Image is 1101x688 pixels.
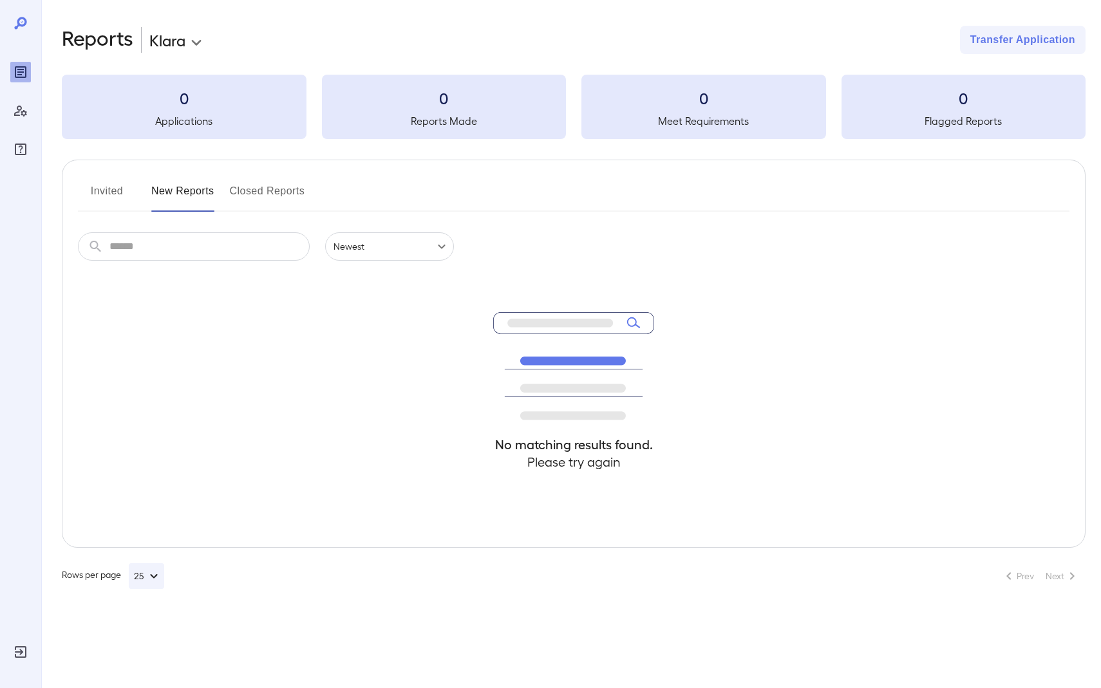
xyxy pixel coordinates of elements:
[62,113,306,129] h5: Applications
[10,642,31,662] div: Log Out
[78,181,136,212] button: Invited
[62,75,1086,139] summary: 0Applications0Reports Made0Meet Requirements0Flagged Reports
[62,563,164,589] div: Rows per page
[325,232,454,261] div: Newest
[322,113,567,129] h5: Reports Made
[149,30,185,50] p: Klara
[10,62,31,82] div: Reports
[842,113,1086,129] h5: Flagged Reports
[62,88,306,108] h3: 0
[129,563,164,589] button: 25
[10,139,31,160] div: FAQ
[581,88,826,108] h3: 0
[493,453,654,470] h4: Please try again
[62,26,133,54] h2: Reports
[995,566,1086,586] nav: pagination navigation
[581,113,826,129] h5: Meet Requirements
[322,88,567,108] h3: 0
[960,26,1086,54] button: Transfer Application
[842,88,1086,108] h3: 0
[230,181,305,212] button: Closed Reports
[151,181,214,212] button: New Reports
[10,100,31,121] div: Manage Users
[493,436,654,453] h4: No matching results found.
